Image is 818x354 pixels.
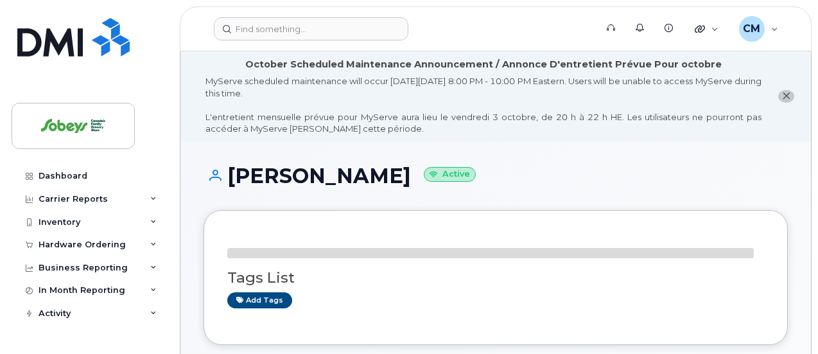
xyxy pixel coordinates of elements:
h1: [PERSON_NAME] [204,164,788,187]
small: Active [424,167,476,182]
div: MyServe scheduled maintenance will occur [DATE][DATE] 8:00 PM - 10:00 PM Eastern. Users will be u... [205,75,761,135]
button: close notification [778,90,794,103]
div: October Scheduled Maintenance Announcement / Annonce D'entretient Prévue Pour octobre [245,58,722,71]
a: Add tags [227,292,292,308]
h3: Tags List [227,270,764,286]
